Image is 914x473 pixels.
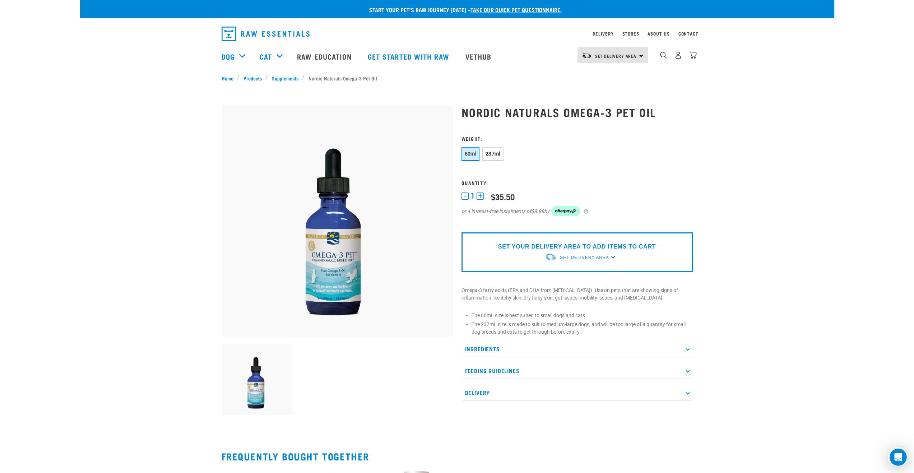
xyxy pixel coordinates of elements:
button: + [477,193,484,200]
img: van-moving.png [582,52,591,59]
a: About Us [648,32,669,35]
span: Set Delivery Area [595,55,637,57]
p: Feeding Guidelines [461,363,693,379]
img: Bottle Of 60ml Omega3 For Pets [222,105,453,337]
p: Ingredients [461,341,693,357]
a: Cat [260,51,272,62]
p: SET YOUR DELIVERY AREA TO ADD ITEMS TO CART [498,242,656,251]
a: Vethub [458,42,501,71]
a: Raw Education [290,42,360,71]
button: 237ml [482,147,504,161]
img: Raw Essentials Logo [222,27,310,41]
img: Afterpay [551,206,580,216]
a: Stores [622,32,639,35]
a: Products [240,74,265,82]
nav: breadcrumbs [222,74,693,82]
img: Bottle Of 60ml Omega3 For Pets [222,344,293,415]
li: The 60mL size is best suited to small dogs and cats [472,312,693,319]
a: take our quick pet questionnaire. [470,8,562,11]
a: Supplements [268,74,302,82]
h2: Frequently bought together [222,451,693,462]
span: 1 [470,192,475,200]
button: - [461,193,469,200]
li: The 237mL size is made to suit to medium-large dogs, and will be too large of a quantity for smal... [472,321,693,336]
nav: dropdown navigation [216,24,699,44]
a: Delivery [593,32,613,35]
iframe: Intercom live chat [890,449,907,466]
nav: dropdown navigation [80,42,834,71]
p: Start your pet’s raw journey [DATE] – [85,5,840,14]
div: or 4 interest-free instalments of by [461,206,693,216]
button: 60ml [461,147,480,161]
p: Omega-3 fatty acids (EPA and DHA from [MEDICAL_DATA]). Use on pets that are showing signs of infl... [461,287,693,302]
h1: Nordic Naturals Omega-3 Pet Oil [461,106,693,119]
h3: Weight: [461,136,693,141]
img: home-icon-1@2x.png [660,52,667,59]
span: $8.88 [531,208,544,215]
span: 237ml [486,151,500,157]
h3: Quantity: [461,180,693,185]
span: Set Delivery Area [560,255,609,260]
a: Get started with Raw [361,42,458,71]
img: user.png [674,51,682,59]
img: home-icon@2x.png [689,51,697,59]
img: van-moving.png [545,253,556,261]
a: Home [222,74,237,82]
div: $35.50 [491,192,515,201]
a: Dog [222,51,235,62]
a: Contact [678,32,699,35]
p: Delivery [461,385,693,401]
iframe: Intercom live chat discovery launcher [888,447,908,467]
span: 60ml [465,151,477,157]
